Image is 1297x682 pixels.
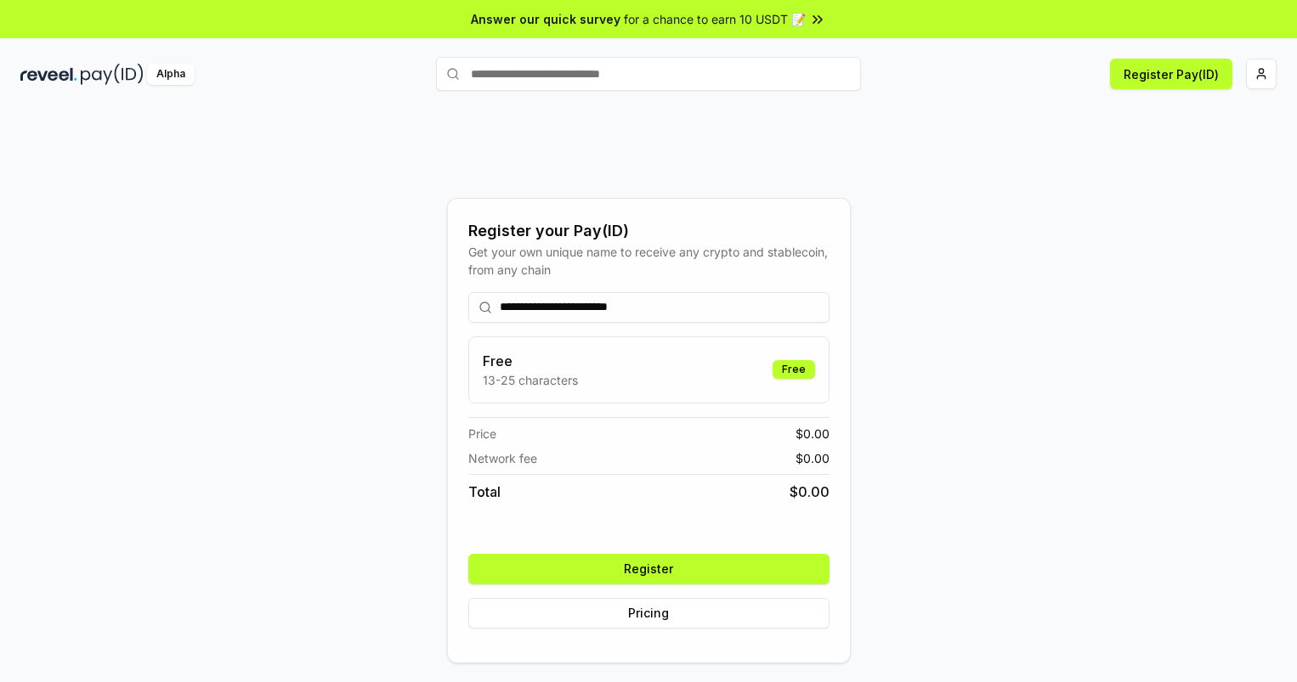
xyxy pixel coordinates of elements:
[468,219,830,243] div: Register your Pay(ID)
[796,449,830,467] span: $ 0.00
[468,449,537,467] span: Network fee
[468,482,501,502] span: Total
[471,10,620,28] span: Answer our quick survey
[790,482,830,502] span: $ 0.00
[468,598,830,628] button: Pricing
[468,425,496,442] span: Price
[1110,59,1232,89] button: Register Pay(ID)
[796,425,830,442] span: $ 0.00
[147,64,195,85] div: Alpha
[624,10,806,28] span: for a chance to earn 10 USDT 📝
[468,554,830,584] button: Register
[81,64,144,85] img: pay_id
[20,64,77,85] img: reveel_dark
[468,243,830,279] div: Get your own unique name to receive any crypto and stablecoin, from any chain
[483,351,578,371] h3: Free
[773,360,815,379] div: Free
[483,371,578,389] p: 13-25 characters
